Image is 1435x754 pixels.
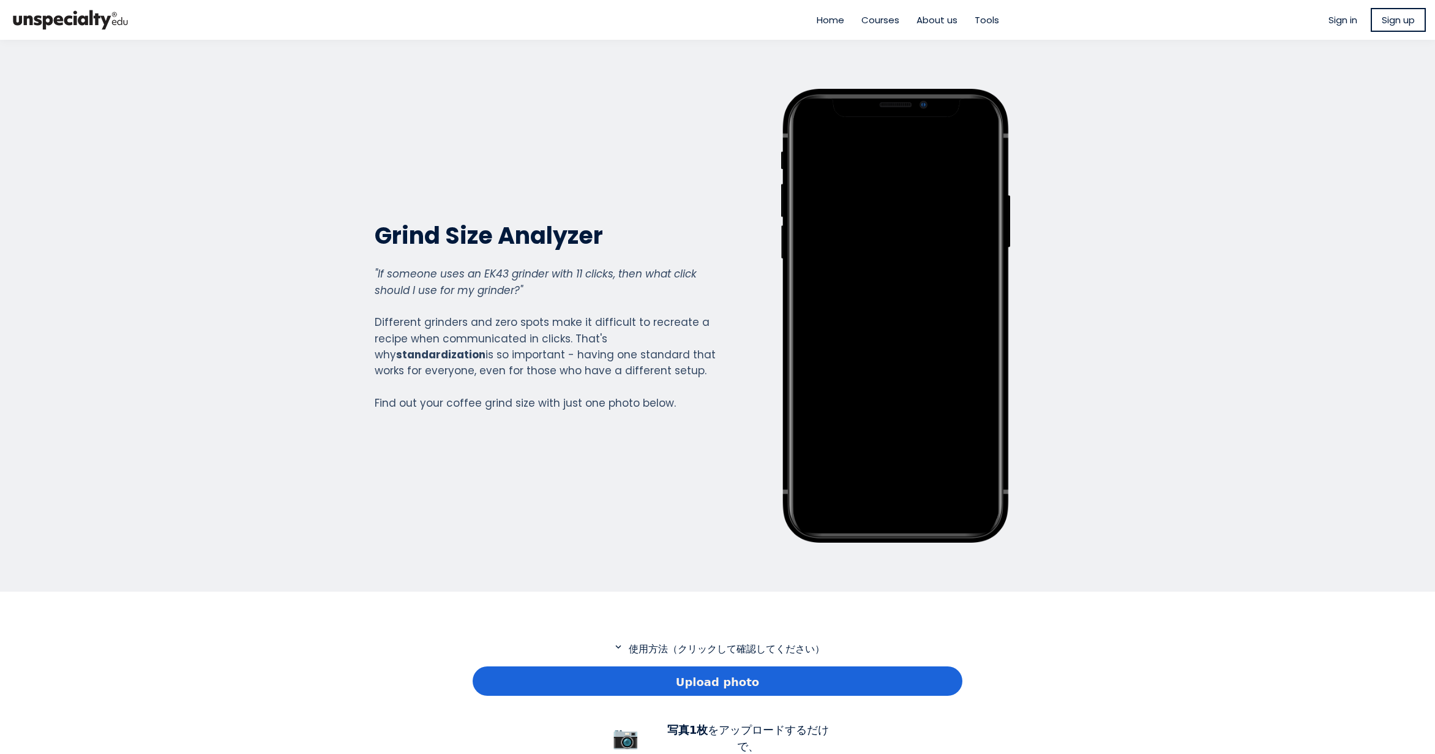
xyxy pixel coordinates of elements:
img: bc390a18feecddb333977e298b3a00a1.png [9,5,132,35]
span: Upload photo [676,674,759,690]
h2: Grind Size Analyzer [375,221,716,251]
mat-icon: expand_more [611,641,626,652]
p: 使用方法（クリックして確認してください） [473,641,962,657]
em: "If someone uses an EK43 grinder with 11 clicks, then what click should I use for my grinder?" [375,266,697,297]
span: Sign up [1382,13,1415,27]
span: 📷 [612,725,639,750]
div: Different grinders and zero spots make it difficult to recreate a recipe when communicated in cli... [375,266,716,411]
b: 写真1枚 [667,723,708,736]
a: Sign up [1371,8,1426,32]
a: Tools [975,13,999,27]
a: Home [817,13,844,27]
a: Courses [861,13,899,27]
strong: standardization [396,347,485,362]
a: Sign in [1328,13,1357,27]
a: About us [916,13,957,27]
